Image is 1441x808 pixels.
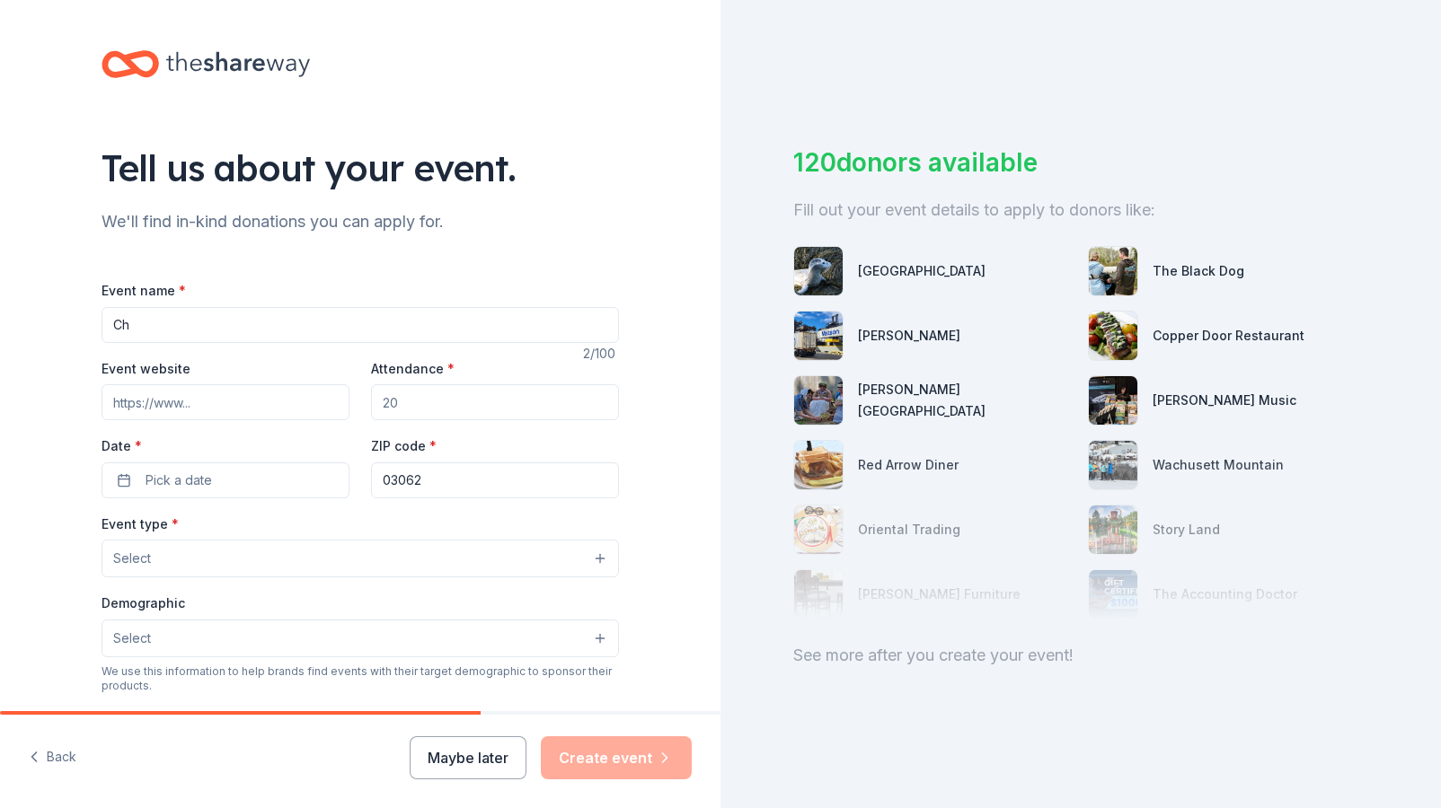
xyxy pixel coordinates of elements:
[1153,390,1296,411] div: [PERSON_NAME] Music
[102,462,349,498] button: Pick a date
[146,470,212,491] span: Pick a date
[102,437,349,455] label: Date
[1089,247,1137,295] img: photo for The Black Dog
[793,144,1368,181] div: 120 donors available
[113,628,151,649] span: Select
[794,247,843,295] img: photo for Seacoast Science Center
[102,619,619,657] button: Select
[1153,260,1244,282] div: The Black Dog
[1089,312,1137,360] img: photo for Copper Door Restaurant
[794,312,843,360] img: photo for Matson
[102,207,619,236] div: We'll find in-kind donations you can apply for.
[371,462,619,498] input: 12345 (U.S. only)
[794,376,843,425] img: photo for Coggeshall Farm Museum
[102,515,179,533] label: Event type
[793,196,1368,224] div: Fill out your event details to apply to donors like:
[793,641,1368,670] div: See more after you create your event!
[102,307,619,343] input: Spring Fundraiser
[858,379,1074,422] div: [PERSON_NAME][GEOGRAPHIC_DATA]
[583,343,619,364] div: 2 /100
[102,360,190,378] label: Event website
[410,736,526,779] button: Maybe later
[102,710,203,728] label: Mailing address
[1089,376,1137,425] img: photo for Alfred Music
[102,282,186,300] label: Event name
[371,384,619,420] input: 20
[102,594,185,612] label: Demographic
[371,360,455,378] label: Attendance
[1153,325,1304,347] div: Copper Door Restaurant
[29,739,76,777] button: Back
[102,143,619,193] div: Tell us about your event.
[371,437,437,455] label: ZIP code
[516,710,565,728] label: Apt/unit
[113,548,151,569] span: Select
[102,664,619,693] div: We use this information to help brands find events with their target demographic to sponsor their...
[858,260,986,282] div: [GEOGRAPHIC_DATA]
[102,540,619,577] button: Select
[102,384,349,420] input: https://www...
[858,325,960,347] div: [PERSON_NAME]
